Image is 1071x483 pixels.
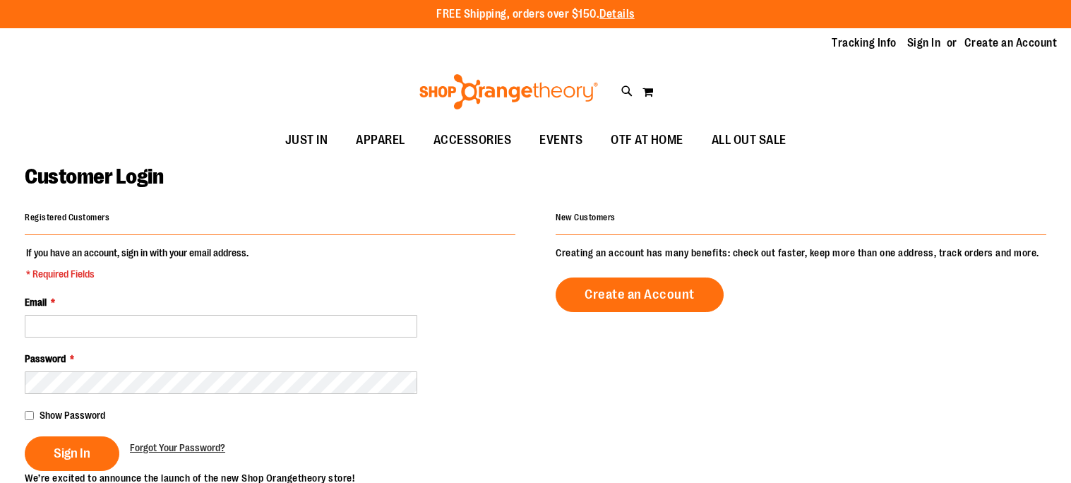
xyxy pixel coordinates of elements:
[539,124,582,156] span: EVENTS
[54,446,90,461] span: Sign In
[556,246,1046,260] p: Creating an account has many benefits: check out faster, keep more than one address, track orders...
[130,441,225,455] a: Forgot Your Password?
[712,124,786,156] span: ALL OUT SALE
[964,35,1058,51] a: Create an Account
[25,436,119,471] button: Sign In
[25,165,163,189] span: Customer Login
[599,8,635,20] a: Details
[907,35,941,51] a: Sign In
[356,124,405,156] span: APPAREL
[285,124,328,156] span: JUST IN
[433,124,512,156] span: ACCESSORIES
[25,297,47,308] span: Email
[556,278,724,312] a: Create an Account
[130,442,225,453] span: Forgot Your Password?
[436,6,635,23] p: FREE Shipping, orders over $150.
[585,287,695,302] span: Create an Account
[26,267,249,281] span: * Required Fields
[556,213,616,222] strong: New Customers
[40,410,105,421] span: Show Password
[832,35,897,51] a: Tracking Info
[611,124,683,156] span: OTF AT HOME
[417,74,600,109] img: Shop Orangetheory
[25,353,66,364] span: Password
[25,213,109,222] strong: Registered Customers
[25,246,250,281] legend: If you have an account, sign in with your email address.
